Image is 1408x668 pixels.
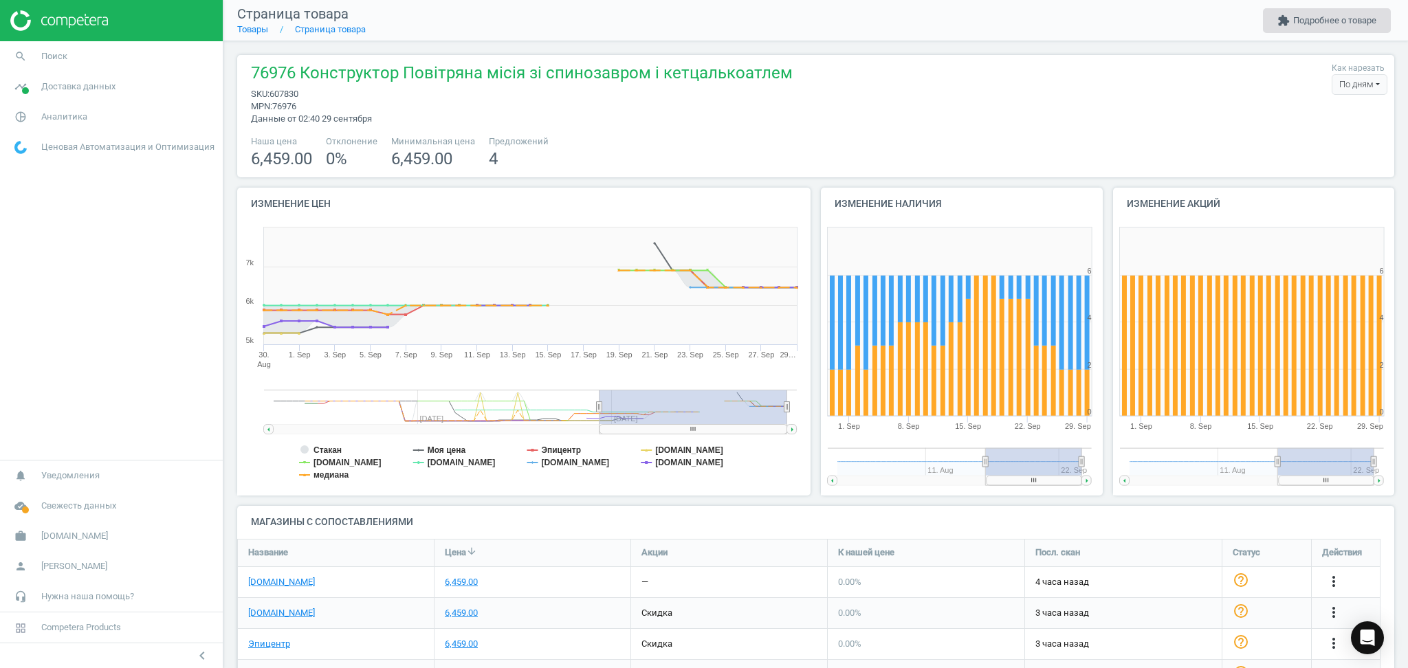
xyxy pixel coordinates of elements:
[606,350,632,359] tspan: 19. Sep
[1379,313,1383,322] text: 4
[428,445,466,455] tspan: Моя цена
[248,546,288,559] span: Название
[14,141,27,154] img: wGWNvw8QSZomAAAAABJRU5ErkJggg==
[955,422,981,430] tspan: 15. Sep
[1035,638,1211,650] span: 3 часа назад
[1189,422,1211,430] tspan: 8. Sep
[1233,572,1249,588] i: help_outline
[1130,422,1152,430] tspan: 1. Sep
[395,350,417,359] tspan: 7. Sep
[489,135,549,148] span: Предложений
[677,350,703,359] tspan: 23. Sep
[1322,546,1362,559] span: Действия
[1379,361,1383,369] text: 2
[1332,74,1387,95] div: По дням
[41,590,134,603] span: Нужна наша помощь?
[1351,621,1384,654] div: Open Intercom Messenger
[8,523,34,549] i: work
[41,530,108,542] span: [DOMAIN_NAME]
[641,576,648,588] div: —
[272,101,296,111] span: 76976
[237,188,811,220] h4: Изменение цен
[1088,313,1092,322] text: 4
[251,113,372,124] span: Данные от 02:40 29 сентября
[641,546,668,559] span: Акции
[248,638,290,650] a: Эпицентр
[535,350,561,359] tspan: 15. Sep
[313,445,342,455] tspan: Стакан
[41,111,87,123] span: Аналитика
[185,647,219,665] button: chevron_left
[391,135,475,148] span: Минимальная цена
[257,360,271,368] tspan: Aug
[41,500,116,512] span: Свежесть данных
[8,463,34,489] i: notifications
[326,149,347,168] span: 0 %
[8,553,34,579] i: person
[41,80,115,93] span: Доставка данных
[430,350,452,359] tspan: 9. Sep
[8,104,34,130] i: pie_chart_outlined
[248,576,315,588] a: [DOMAIN_NAME]
[445,638,478,650] div: 6,459.00
[194,647,210,664] i: chevron_left
[464,350,490,359] tspan: 11. Sep
[838,546,894,559] span: К нашей цене
[41,50,67,63] span: Поиск
[1357,422,1383,430] tspan: 29. Sep
[295,24,366,34] a: Страница товара
[245,336,254,344] text: 5k
[360,350,382,359] tspan: 5. Sep
[1233,634,1249,650] i: help_outline
[1035,607,1211,619] span: 3 часа назад
[466,546,477,557] i: arrow_downward
[41,621,121,634] span: Competera Products
[251,149,312,168] span: 6,459.00
[313,470,349,480] tspan: медиана
[1325,635,1342,652] i: more_vert
[541,445,581,455] tspan: Эпицентр
[8,583,34,610] i: headset_mic
[641,638,672,649] span: скидка
[1277,14,1290,27] i: extension
[445,576,478,588] div: 6,459.00
[248,607,315,619] a: [DOMAIN_NAME]
[838,608,861,618] span: 0.00 %
[748,350,774,359] tspan: 27. Sep
[641,350,668,359] tspan: 21. Sep
[8,43,34,69] i: search
[898,422,920,430] tspan: 8. Sep
[1332,63,1385,74] label: Как нарезать
[251,135,312,148] span: Наша цена
[489,149,498,168] span: 4
[1325,604,1342,621] i: more_vert
[428,458,496,467] tspan: [DOMAIN_NAME]
[1353,466,1379,474] tspan: 22. Sep
[1379,267,1383,275] text: 6
[1263,8,1391,33] button: extensionПодробнее о товаре
[1233,546,1260,559] span: Статус
[838,638,861,649] span: 0.00 %
[269,89,298,99] span: 607830
[391,149,452,168] span: 6,459.00
[445,607,478,619] div: 6,459.00
[237,24,268,34] a: Товары
[251,89,269,99] span: sku :
[1379,408,1383,416] text: 0
[641,608,672,618] span: скидка
[780,350,795,359] tspan: 29…
[1113,188,1395,220] h4: Изменение акций
[821,188,1103,220] h4: Изменение наличия
[251,101,272,111] span: mpn :
[655,445,723,455] tspan: [DOMAIN_NAME]
[838,422,860,430] tspan: 1. Sep
[245,258,254,267] text: 7k
[541,458,609,467] tspan: [DOMAIN_NAME]
[251,62,793,88] span: 76976 Конструктор Повітряна місія зі спинозавром і кетцалькоатлем
[1233,603,1249,619] i: help_outline
[713,350,739,359] tspan: 25. Sep
[1325,635,1342,653] button: more_vert
[1088,267,1092,275] text: 6
[237,5,349,22] span: Страница товара
[1307,422,1333,430] tspan: 22. Sep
